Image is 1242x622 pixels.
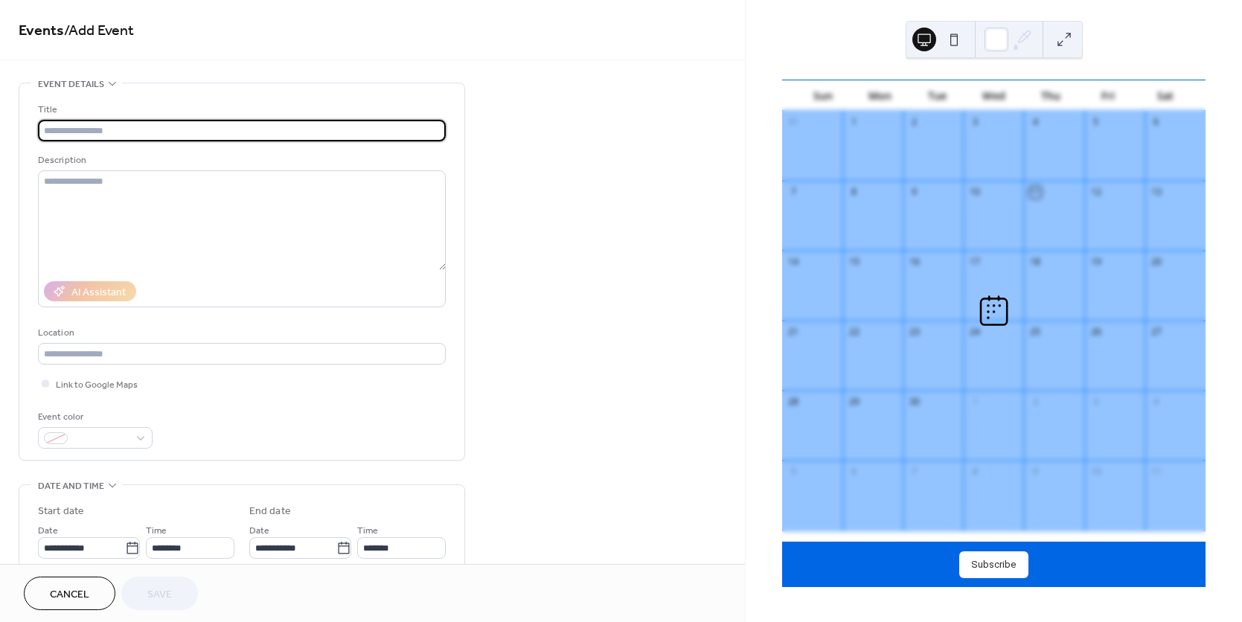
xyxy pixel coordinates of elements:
button: Cancel [24,577,115,610]
div: Thu [1022,80,1080,111]
div: 3 [969,116,982,129]
span: Date [38,523,58,539]
button: Subscribe [959,551,1028,578]
div: 4 [1029,116,1042,129]
a: Events [19,16,64,45]
div: 11 [1029,186,1042,199]
div: Location [38,325,443,341]
span: Time [146,523,167,539]
div: Event color [38,409,150,425]
div: Mon [851,80,909,111]
span: / Add Event [64,16,134,45]
div: 9 [1029,466,1042,478]
div: Start date [38,504,84,519]
div: 9 [908,186,921,199]
div: 6 [1150,116,1162,129]
div: 11 [1150,466,1162,478]
div: Sat [1136,80,1194,111]
div: Title [38,102,443,118]
div: 18 [1029,256,1042,269]
div: 3 [1089,396,1102,408]
div: 26 [1089,326,1102,339]
div: 30 [908,396,921,408]
span: Event details [38,77,104,92]
div: 22 [848,326,860,339]
div: 7 [787,186,800,199]
div: 2 [1029,396,1042,408]
div: 21 [787,326,800,339]
div: 14 [787,256,800,269]
span: Date and time [38,478,104,494]
div: 5 [1089,116,1102,129]
div: 16 [908,256,921,269]
div: 15 [848,256,860,269]
div: 6 [848,466,860,478]
span: Time [357,523,378,539]
div: Fri [1080,80,1137,111]
div: 31 [787,116,800,129]
div: 12 [1089,186,1102,199]
div: Tue [909,80,966,111]
div: 8 [848,186,860,199]
div: 5 [787,466,800,478]
div: 4 [1150,396,1162,408]
div: 28 [787,396,800,408]
div: Sun [794,80,851,111]
div: 1 [969,396,982,408]
div: 2 [908,116,921,129]
div: 1 [848,116,860,129]
span: Cancel [50,587,89,603]
div: 29 [848,396,860,408]
div: 27 [1150,326,1162,339]
span: Date [249,523,269,539]
div: Description [38,153,443,168]
div: 13 [1150,186,1162,199]
span: Link to Google Maps [56,377,138,393]
div: End date [249,504,291,519]
div: 19 [1089,256,1102,269]
div: 8 [969,466,982,478]
div: 23 [908,326,921,339]
div: 10 [1089,466,1102,478]
div: 17 [969,256,982,269]
div: 25 [1029,326,1042,339]
div: 10 [969,186,982,199]
div: 20 [1150,256,1162,269]
div: Wed [965,80,1022,111]
div: 7 [908,466,921,478]
div: 24 [969,326,982,339]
